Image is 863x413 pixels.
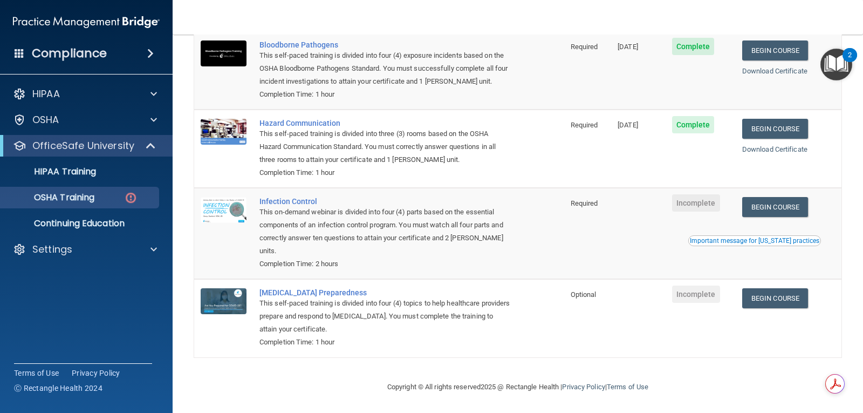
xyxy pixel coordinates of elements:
[7,166,96,177] p: HIPAA Training
[259,297,510,336] div: This self-paced training is divided into four (4) topics to help healthcare providers prepare and...
[607,383,648,391] a: Terms of Use
[14,368,59,378] a: Terms of Use
[14,383,102,394] span: Ⓒ Rectangle Health 2024
[124,191,138,205] img: danger-circle.6113f641.png
[7,218,154,229] p: Continuing Education
[321,370,715,404] div: Copyright © All rights reserved 2025 @ Rectangle Health | |
[688,235,821,246] button: Read this if you are a dental practitioner in the state of CA
[571,290,597,299] span: Optional
[259,288,510,297] a: [MEDICAL_DATA] Preparedness
[259,166,510,179] div: Completion Time: 1 hour
[676,336,850,380] iframe: Drift Widget Chat Controller
[7,192,94,203] p: OSHA Training
[13,113,157,126] a: OSHA
[618,121,638,129] span: [DATE]
[742,288,808,308] a: Begin Course
[690,238,819,244] div: Important message for [US_STATE] practices
[571,199,598,207] span: Required
[672,38,715,55] span: Complete
[13,243,157,256] a: Settings
[32,46,107,61] h4: Compliance
[259,40,510,49] a: Bloodborne Pathogens
[742,119,808,139] a: Begin Course
[259,336,510,349] div: Completion Time: 1 hour
[259,127,510,166] div: This self-paced training is divided into three (3) rooms based on the OSHA Hazard Communication S...
[259,197,510,206] a: Infection Control
[13,87,157,100] a: HIPAA
[259,119,510,127] a: Hazard Communication
[562,383,605,391] a: Privacy Policy
[32,87,60,100] p: HIPAA
[13,11,160,33] img: PMB logo
[571,121,598,129] span: Required
[672,194,720,212] span: Incomplete
[32,113,59,126] p: OSHA
[259,49,510,88] div: This self-paced training is divided into four (4) exposure incidents based on the OSHA Bloodborne...
[13,139,156,152] a: OfficeSafe University
[72,368,120,378] a: Privacy Policy
[848,55,852,69] div: 2
[672,116,715,133] span: Complete
[742,40,808,60] a: Begin Course
[618,43,638,51] span: [DATE]
[32,243,72,256] p: Settings
[259,206,510,258] div: This on-demand webinar is divided into four (4) parts based on the essential components of an inf...
[32,139,134,152] p: OfficeSafe University
[571,43,598,51] span: Required
[742,145,807,153] a: Download Certificate
[259,88,510,101] div: Completion Time: 1 hour
[820,49,852,80] button: Open Resource Center, 2 new notifications
[742,197,808,217] a: Begin Course
[742,67,807,75] a: Download Certificate
[259,258,510,270] div: Completion Time: 2 hours
[672,286,720,303] span: Incomplete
